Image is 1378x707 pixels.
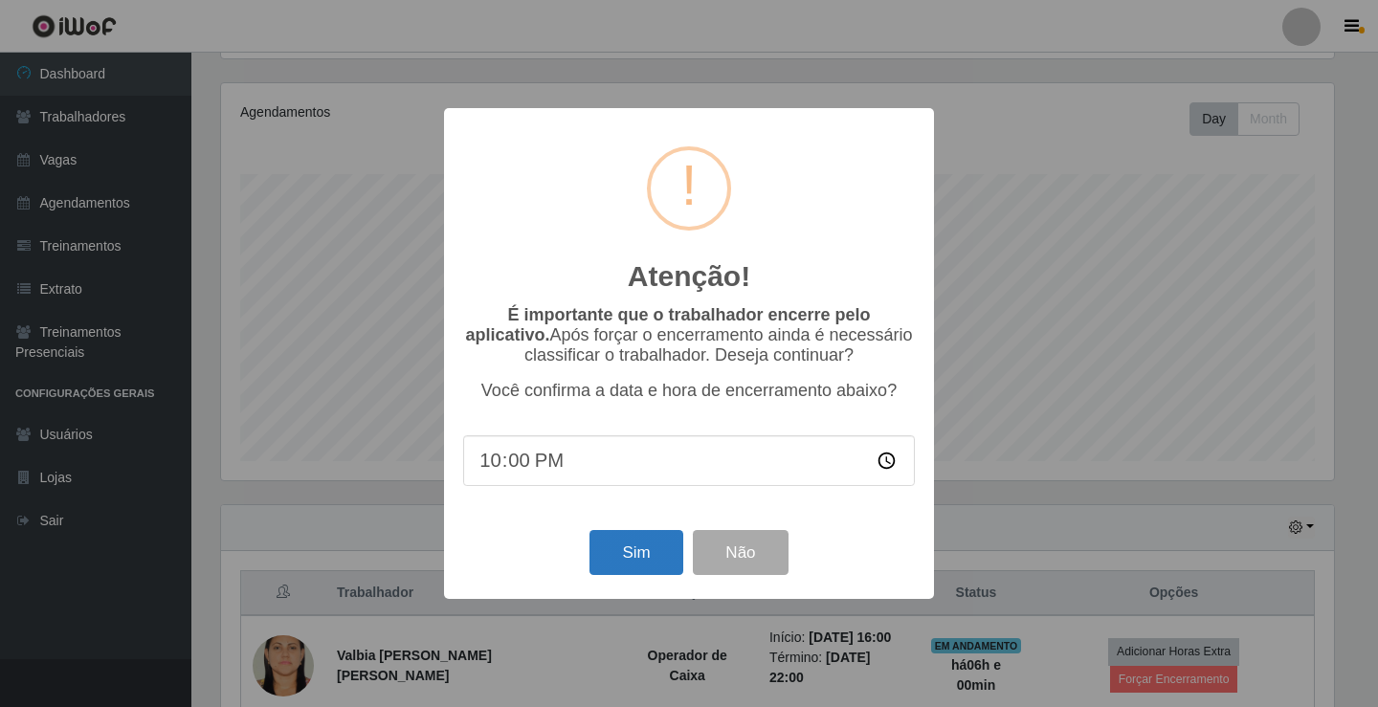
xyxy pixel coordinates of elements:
button: Não [693,530,788,575]
b: É importante que o trabalhador encerre pelo aplicativo. [465,305,870,344]
button: Sim [589,530,682,575]
p: Após forçar o encerramento ainda é necessário classificar o trabalhador. Deseja continuar? [463,305,915,365]
p: Você confirma a data e hora de encerramento abaixo? [463,381,915,401]
h2: Atenção! [628,259,750,294]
